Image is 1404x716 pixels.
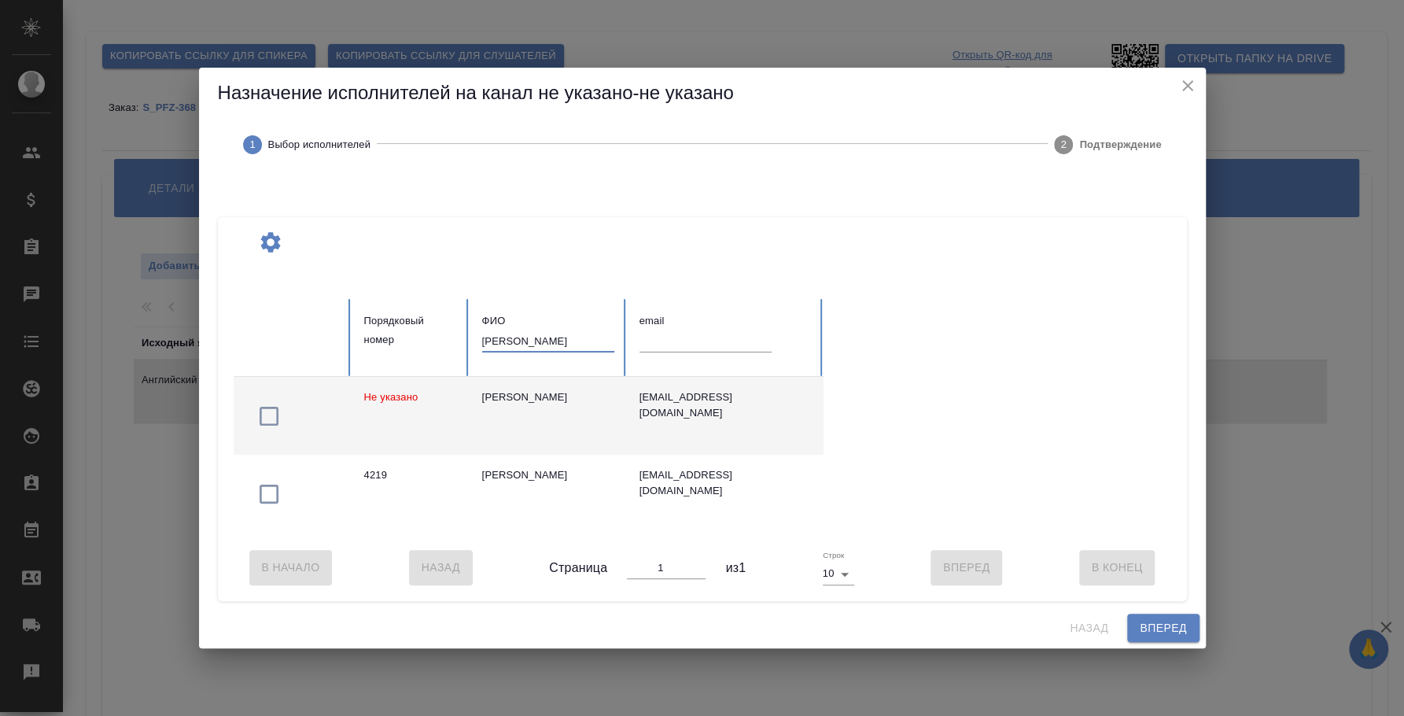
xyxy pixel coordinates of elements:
[364,312,457,349] div: Порядковый номер
[364,467,457,483] div: 4219
[364,391,418,403] span: Не указано
[482,389,614,405] div: [PERSON_NAME]
[823,563,854,585] div: 10
[230,116,384,173] button: Выбор исполнителей
[1041,116,1174,173] button: Подтверждение
[639,312,811,330] div: email
[1079,137,1161,153] span: Подтверждение
[218,80,1187,105] h5: Назначение исполнителей на канал не указано-не указано
[725,559,746,578] span: из 1
[1176,74,1199,98] button: close
[1140,618,1186,638] span: Вперед
[1127,614,1199,643] button: Вперед
[482,312,614,330] div: ФИО
[482,467,614,483] div: [PERSON_NAME]
[268,137,371,153] span: Выбор исполнителей
[823,552,844,559] label: Строк
[549,559,607,578] span: Страница
[249,138,255,150] text: 1
[639,389,811,421] div: [EMAIL_ADDRESS][DOMAIN_NAME]
[639,467,811,499] div: [EMAIL_ADDRESS][DOMAIN_NAME]
[1061,138,1067,150] text: 2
